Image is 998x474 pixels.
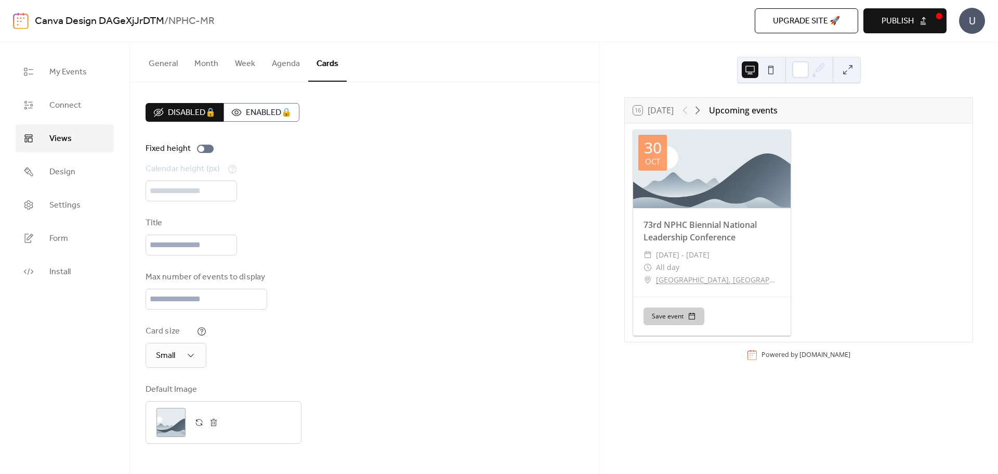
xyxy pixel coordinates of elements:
a: Connect [16,91,114,119]
a: Form [16,224,114,252]
div: Fixed height [146,143,191,155]
div: ​ [644,261,652,274]
a: Views [16,124,114,152]
a: Design [16,158,114,186]
div: ​ [644,249,652,261]
button: Publish [863,8,947,33]
span: [DATE] - [DATE] [656,249,710,261]
span: Settings [49,199,81,212]
a: Settings [16,191,114,219]
button: Month [186,42,227,81]
span: Connect [49,99,81,112]
a: Canva Design DAGeXjJrDTM [35,11,164,31]
a: My Events [16,58,114,86]
div: Max number of events to display [146,271,265,284]
div: Powered by [761,351,850,360]
a: [GEOGRAPHIC_DATA], [GEOGRAPHIC_DATA] [656,274,780,286]
span: My Events [49,66,87,79]
b: / [164,11,168,31]
button: General [140,42,186,81]
button: Agenda [264,42,308,81]
div: Card size [146,325,195,338]
span: Small [156,348,175,364]
span: Publish [882,15,914,28]
a: Install [16,258,114,286]
button: Upgrade site 🚀 [755,8,858,33]
a: [DOMAIN_NAME] [799,351,850,360]
b: NPHC-MR [168,11,215,31]
button: Save event [644,308,704,325]
div: ; [156,408,186,437]
span: Design [49,166,75,178]
div: Oct [645,158,660,165]
div: U [959,8,985,34]
span: Install [49,266,71,278]
div: 30 [644,140,662,156]
div: ​ [644,274,652,286]
span: Upgrade site 🚀 [773,15,840,28]
div: Default Image [146,383,299,396]
span: All day [656,261,679,274]
img: logo [13,12,29,29]
button: Week [227,42,264,81]
span: Views [49,133,72,145]
div: Upcoming events [709,104,778,117]
div: 73rd NPHC Biennial National Leadership Conference [633,219,791,244]
span: Form [49,233,68,245]
button: Cards [308,42,347,82]
div: Title [146,217,235,229]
